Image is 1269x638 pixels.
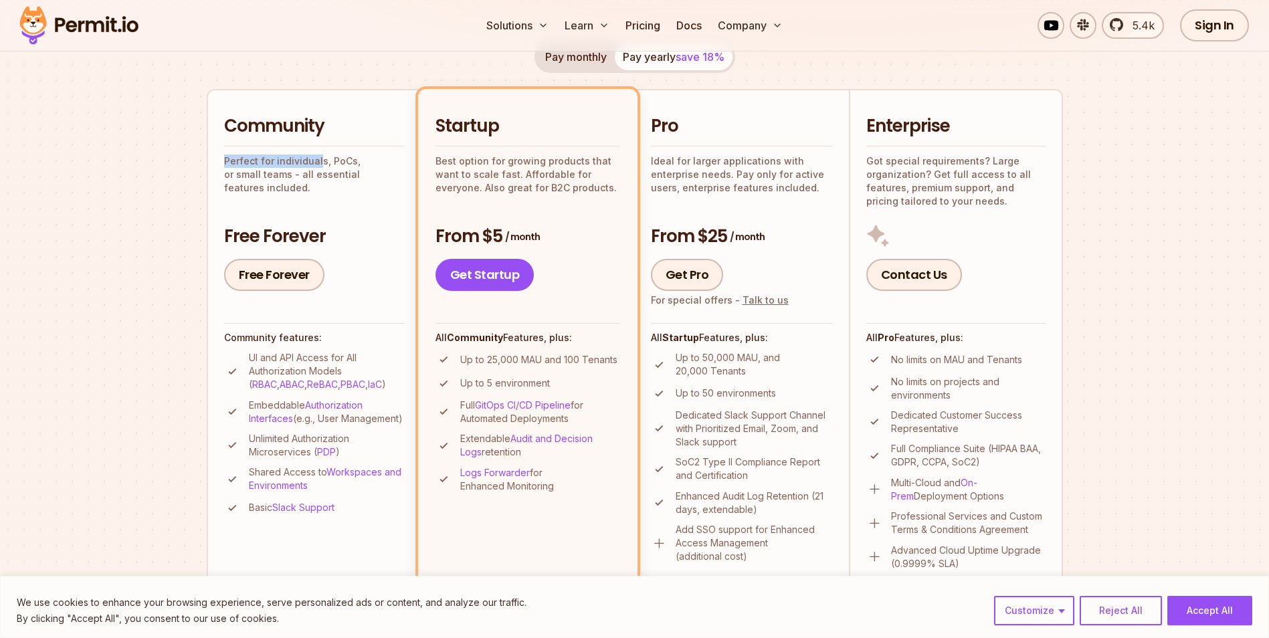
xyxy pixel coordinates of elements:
p: Got special requirements? Large organization? Get full access to all features, premium support, a... [866,154,1046,208]
a: Slack Support [272,502,334,513]
h2: Startup [435,114,620,138]
p: Up to 50 environments [676,387,776,400]
strong: Startup [662,332,699,343]
a: Authorization Interfaces [249,399,363,424]
p: Best option for growing products that want to scale fast. Affordable for everyone. Also great for... [435,154,620,195]
p: Up to 5 environment [460,377,550,390]
h3: From $25 [651,225,833,249]
h2: Enterprise [866,114,1046,138]
p: Up to 25,000 MAU and 100 Tenants [460,353,617,366]
a: Talk to us [743,294,789,306]
h2: Pro [651,114,833,138]
p: Multi-Cloud and Deployment Options [891,476,1046,503]
p: By clicking "Accept All", you consent to our use of cookies. [17,611,526,627]
p: Up to 50,000 MAU, and 20,000 Tenants [676,351,833,378]
p: Ideal for larger applications with enterprise needs. Pay only for active users, enterprise featur... [651,154,833,195]
h3: From $5 [435,225,620,249]
a: ReBAC [307,379,338,390]
h4: All Features, plus: [866,331,1046,344]
button: Pay monthly [537,43,615,70]
button: Company [712,12,788,39]
p: Enhanced Audit Log Retention (21 days, extendable) [676,490,833,516]
p: Advanced Cloud Uptime Upgrade (0.9999% SLA) [891,544,1046,570]
p: Full for Automated Deployments [460,399,620,425]
button: Customize [994,596,1074,625]
a: Docs [671,12,707,39]
p: Basic [249,501,334,514]
a: GitOps CI/CD Pipeline [475,399,571,411]
button: Reject All [1080,596,1162,625]
p: Shared Access to [249,465,405,492]
a: On-Prem [891,477,977,502]
p: SoC2 Type II Compliance Report and Certification [676,455,833,482]
p: Full Compliance Suite (HIPAA BAA, GDPR, CCPA, SoC2) [891,442,1046,469]
p: Dedicated Customer Success Representative [891,409,1046,435]
p: Dedicated Slack Support Channel with Prioritized Email, Zoom, and Slack support [676,409,833,449]
button: Learn [559,12,615,39]
strong: Community [447,332,503,343]
img: Permit logo [13,3,144,48]
h3: Free Forever [224,225,405,249]
p: Embeddable (e.g., User Management) [249,399,405,425]
a: Contact Us [866,259,962,291]
p: No limits on projects and environments [891,375,1046,402]
p: No limits on MAU and Tenants [891,353,1022,366]
a: Pricing [620,12,666,39]
a: Get Pro [651,259,724,291]
a: Audit and Decision Logs [460,433,593,457]
a: ABAC [280,379,304,390]
h2: Community [224,114,405,138]
strong: Pro [878,332,894,343]
a: PDP [317,446,336,457]
h4: All Features, plus: [651,331,833,344]
button: Accept All [1167,596,1252,625]
button: Solutions [481,12,554,39]
span: / month [730,230,765,243]
p: for Enhanced Monitoring [460,466,620,493]
p: Add SSO support for Enhanced Access Management (additional cost) [676,523,833,563]
a: Get Startup [435,259,534,291]
a: PBAC [340,379,365,390]
p: Unlimited Authorization Microservices ( ) [249,432,405,459]
a: Free Forever [224,259,324,291]
a: Sign In [1180,9,1249,41]
span: 5.4k [1125,17,1155,33]
a: IaC [368,379,382,390]
div: For special offers - [651,294,789,307]
p: UI and API Access for All Authorization Models ( , , , , ) [249,351,405,391]
a: RBAC [252,379,277,390]
p: Perfect for individuals, PoCs, or small teams - all essential features included. [224,154,405,195]
p: Professional Services and Custom Terms & Conditions Agreement [891,510,1046,536]
a: Logs Forwarder [460,467,530,478]
span: / month [505,230,540,243]
p: Extendable retention [460,432,620,459]
h4: Community features: [224,331,405,344]
a: 5.4k [1102,12,1164,39]
h4: All Features, plus: [435,331,620,344]
p: We use cookies to enhance your browsing experience, serve personalized ads or content, and analyz... [17,595,526,611]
